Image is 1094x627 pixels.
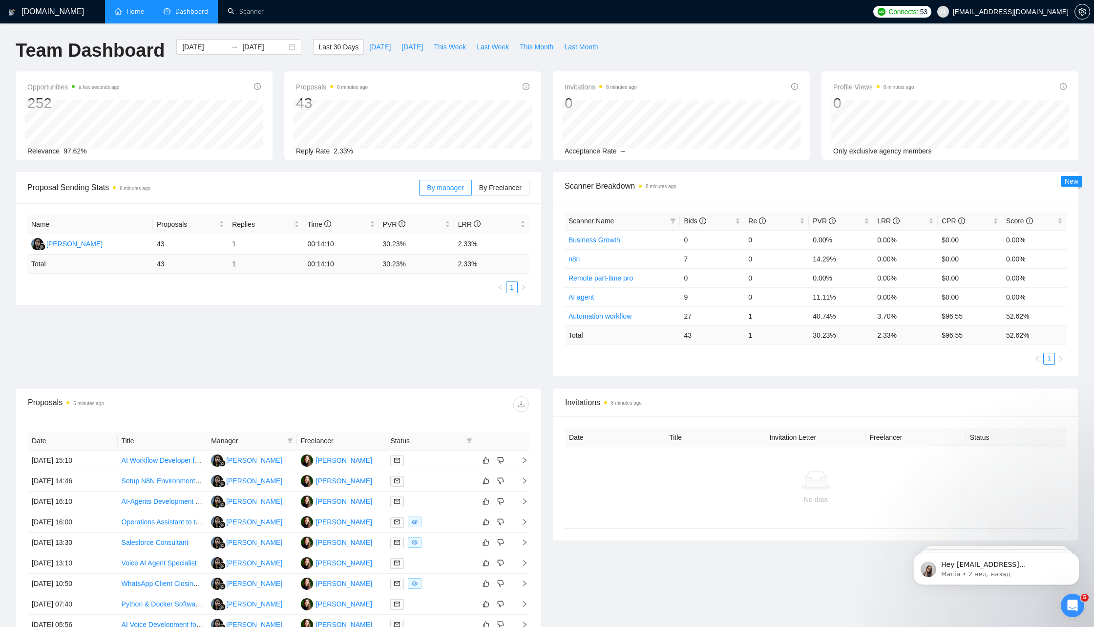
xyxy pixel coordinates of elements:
[1074,4,1090,20] button: setting
[483,477,489,485] span: like
[301,516,313,528] img: DM
[303,234,379,255] td: 00:14:10
[301,496,313,508] img: DM
[27,147,60,155] span: Relevance
[1002,287,1067,306] td: 0.00%
[228,234,303,255] td: 1
[568,274,633,282] a: Remote part-time pro
[565,94,637,112] div: 0
[680,287,744,306] td: 9
[458,220,481,228] span: LRR
[495,578,506,589] button: dislike
[665,428,765,447] th: Title
[337,85,368,90] time: 6 minutes ago
[873,287,938,306] td: 0.00%
[211,578,223,590] img: KK
[514,39,559,55] button: This Month
[518,281,529,293] button: right
[495,557,506,569] button: dislike
[301,600,372,607] a: DM[PERSON_NAME]
[873,249,938,268] td: 0.00%
[122,539,189,546] a: Salesforce Consultant
[1075,8,1090,16] span: setting
[568,255,580,263] a: n8n
[8,4,15,20] img: logo
[497,518,504,526] span: dislike
[958,217,965,224] span: info-circle
[474,220,481,227] span: info-circle
[1031,353,1043,365] li: Previous Page
[833,94,914,112] div: 0
[27,81,120,93] span: Opportunities
[334,147,353,155] span: 2.33%
[483,600,489,608] span: like
[27,94,120,112] div: 252
[324,220,331,227] span: info-circle
[296,147,330,155] span: Reply Rate
[219,480,226,487] img: gigradar-bm.png
[813,217,836,225] span: PVR
[232,219,292,230] span: Replies
[878,8,885,16] img: upwork-logo.png
[920,6,927,17] span: 53
[1026,217,1033,224] span: info-circle
[122,518,247,526] a: Operations Assistant to the Tech Founder
[428,39,471,55] button: This Week
[1034,356,1040,362] span: left
[483,518,489,526] span: like
[938,230,1002,249] td: $0.00
[520,42,553,52] span: This Month
[680,268,744,287] td: 0
[153,255,228,274] td: 43
[938,249,1002,268] td: $0.00
[427,184,463,192] span: By manager
[63,147,86,155] span: 97.62%
[1055,353,1067,365] button: right
[394,601,400,607] span: mail
[318,42,358,52] span: Last 30 Days
[559,39,603,55] button: Last Month
[394,519,400,525] span: mail
[480,475,492,487] button: like
[316,558,372,568] div: [PERSON_NAME]
[873,325,938,345] td: 2.33 %
[164,8,170,15] span: dashboard
[1058,356,1064,362] span: right
[521,284,526,290] span: right
[219,604,226,610] img: gigradar-bm.png
[226,476,282,486] div: [PERSON_NAME]
[495,598,506,610] button: dislike
[79,85,119,90] time: a few seconds ago
[226,537,282,548] div: [PERSON_NAME]
[296,94,368,112] div: 43
[226,558,282,568] div: [PERSON_NAME]
[122,456,370,464] a: AI Workflow Developer for Automated City Play Rug Designs (Isometric &#43; 2D)
[301,537,313,549] img: DM
[211,516,223,528] img: KK
[884,85,914,90] time: 8 minutes ago
[809,249,873,268] td: 14.29%
[182,42,227,52] input: Start date
[480,598,492,610] button: like
[606,85,637,90] time: 8 minutes ago
[893,217,900,224] span: info-circle
[254,83,261,90] span: info-circle
[699,217,706,224] span: info-circle
[22,29,38,45] img: Profile image for Mariia
[316,537,372,548] div: [PERSON_NAME]
[495,475,506,487] button: dislike
[211,496,223,508] img: KK
[568,236,620,244] a: Business Growth
[31,238,43,250] img: KK
[301,598,313,610] img: DM
[646,184,676,189] time: 8 minutes ago
[454,255,529,274] td: 2.33 %
[744,230,809,249] td: 0
[1061,594,1084,617] iframe: Intercom live chat
[211,557,223,569] img: KK
[301,579,372,587] a: DM[PERSON_NAME]
[379,255,454,274] td: 30.23 %
[219,460,226,467] img: gigradar-bm.png
[122,477,222,485] a: Setup N8N Environment on AWS
[1002,230,1067,249] td: 0.00%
